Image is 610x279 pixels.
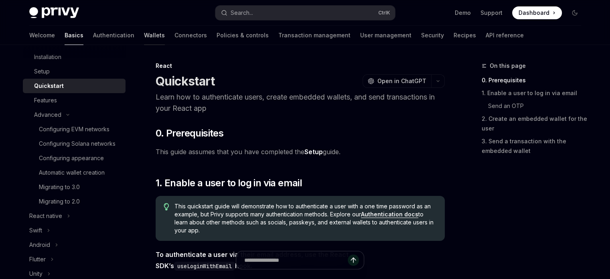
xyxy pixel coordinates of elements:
div: Configuring appearance [39,153,104,163]
a: API reference [486,26,524,45]
a: Setup [304,148,323,156]
svg: Tip [164,203,169,210]
a: Send an OTP [488,100,588,112]
a: 1. Enable a user to log in via email [482,87,588,100]
a: Support [480,9,503,17]
a: Demo [455,9,471,17]
div: Features [34,96,57,105]
div: React native [29,211,62,221]
a: User management [360,26,411,45]
span: This guide assumes that you have completed the guide. [156,146,445,157]
a: Configuring Solana networks [23,136,126,151]
a: Security [421,26,444,45]
img: dark logo [29,7,79,18]
div: Configuring Solana networks [39,139,116,149]
a: 2. Create an embedded wallet for the user [482,112,588,135]
div: Quickstart [34,81,64,91]
a: Automatic wallet creation [23,165,126,180]
div: Swift [29,226,42,235]
button: Toggle dark mode [568,6,581,19]
button: Open in ChatGPT [363,74,431,88]
div: Automatic wallet creation [39,168,105,177]
a: 3. Send a transaction with the embedded wallet [482,135,588,157]
a: Quickstart [23,79,126,93]
div: Configuring EVM networks [39,124,109,134]
a: Migrating to 2.0 [23,194,126,209]
span: Open in ChatGPT [377,77,426,85]
h1: Quickstart [156,74,215,88]
div: Migrating to 3.0 [39,182,80,192]
div: React [156,62,445,70]
a: 0. Prerequisites [482,74,588,87]
span: This quickstart guide will demonstrate how to authenticate a user with a one time password as an ... [174,202,436,234]
a: Migrating to 3.0 [23,180,126,194]
a: Configuring appearance [23,151,126,165]
div: Android [29,240,50,250]
a: Connectors [174,26,207,45]
span: 1. Enable a user to log in via email [156,177,302,189]
a: Features [23,93,126,108]
a: Policies & controls [217,26,269,45]
a: Setup [23,64,126,79]
span: On this page [490,61,526,71]
a: Basics [65,26,83,45]
span: Ctrl K [378,10,390,16]
a: Configuring EVM networks [23,122,126,136]
div: Search... [231,8,253,18]
a: Authentication docs [361,211,418,218]
a: Authentication [93,26,134,45]
span: Dashboard [519,9,549,17]
div: Advanced [34,110,61,120]
div: Flutter [29,255,46,264]
button: Send message [348,255,359,266]
a: Wallets [144,26,165,45]
span: 0. Prerequisites [156,127,223,140]
a: Recipes [454,26,476,45]
button: Search...CtrlK [215,6,395,20]
div: Setup [34,67,50,76]
p: Learn how to authenticate users, create embedded wallets, and send transactions in your React app [156,92,445,114]
a: Welcome [29,26,55,45]
div: Unity [29,269,43,279]
a: Dashboard [512,6,562,19]
div: Migrating to 2.0 [39,197,80,206]
a: Transaction management [278,26,351,45]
